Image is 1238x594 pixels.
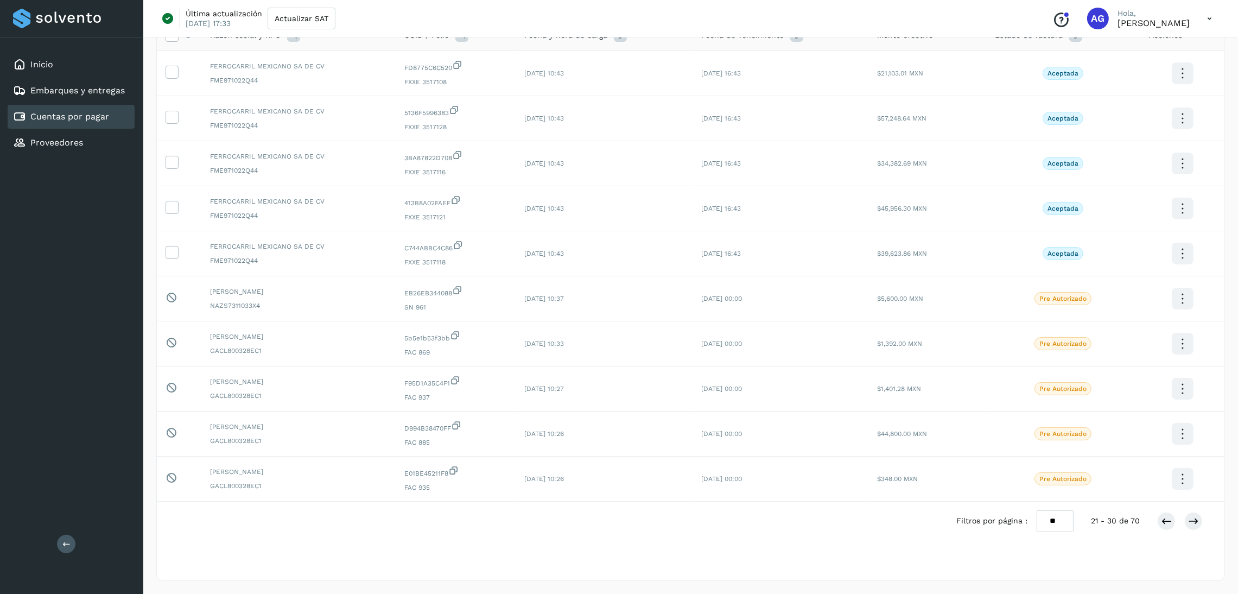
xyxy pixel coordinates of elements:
[30,111,109,122] a: Cuentas por pagar
[186,9,262,18] p: Última actualización
[877,250,927,257] span: $39,623.86 MXN
[8,105,135,129] div: Cuentas por pagar
[210,242,387,251] span: FERROCARRIL MEXICANO SA DE CV
[701,340,742,347] span: [DATE] 00:00
[404,438,507,447] span: FAC 885
[1047,250,1078,257] p: Aceptada
[210,377,387,387] span: [PERSON_NAME]
[210,256,387,266] span: FME971022Q44
[1047,69,1078,77] p: Aceptada
[210,75,387,85] span: FME971022Q44
[701,160,741,167] span: [DATE] 16:43
[701,475,742,483] span: [DATE] 00:00
[210,287,387,296] span: [PERSON_NAME]
[404,195,507,208] span: 413B8A02FAEF
[404,285,507,298] span: EB26EB344088
[877,430,927,438] span: $44,800.00 MXN
[524,115,564,122] span: [DATE] 10:43
[701,385,742,393] span: [DATE] 00:00
[210,436,387,446] span: GACL800328EC1
[877,340,922,347] span: $1,392.00 MXN
[877,475,918,483] span: $348.00 MXN
[877,115,926,122] span: $57,248.64 MXN
[1039,295,1087,302] p: Pre Autorizado
[701,430,742,438] span: [DATE] 00:00
[404,212,507,222] span: FXXE 3517121
[268,8,335,29] button: Actualizar SAT
[524,205,564,212] span: [DATE] 10:43
[404,302,507,312] span: SN 961
[210,151,387,161] span: FERROCARRIL MEXICANO SA DE CV
[877,385,921,393] span: $1,401.28 MXN
[404,420,507,433] span: D994B38470FF
[524,250,564,257] span: [DATE] 10:43
[210,346,387,356] span: GACL800328EC1
[8,131,135,155] div: Proveedores
[210,197,387,206] span: FERROCARRIL MEXICANO SA DE CV
[877,160,927,167] span: $34,382.69 MXN
[1039,340,1087,347] p: Pre Autorizado
[1039,385,1087,393] p: Pre Autorizado
[404,167,507,177] span: FXXE 3517116
[404,483,507,492] span: FAC 935
[30,137,83,148] a: Proveedores
[404,393,507,402] span: FAC 937
[210,166,387,175] span: FME971022Q44
[1047,160,1078,167] p: Aceptada
[524,340,564,347] span: [DATE] 10:33
[1047,205,1078,212] p: Aceptada
[701,250,741,257] span: [DATE] 16:43
[1118,9,1190,18] p: Hola,
[210,121,387,130] span: FME971022Q44
[877,295,923,302] span: $5,600.00 MXN
[1047,115,1078,122] p: Aceptada
[524,385,564,393] span: [DATE] 10:27
[1039,430,1087,438] p: Pre Autorizado
[210,211,387,220] span: FME971022Q44
[8,53,135,77] div: Inicio
[524,69,564,77] span: [DATE] 10:43
[1118,18,1190,28] p: Abigail Gonzalez Leon
[404,375,507,388] span: F95D1A35C4F1
[404,257,507,267] span: FXXE 3517118
[524,475,564,483] span: [DATE] 10:26
[404,105,507,118] span: 5136F5996383
[275,15,328,22] span: Actualizar SAT
[701,69,741,77] span: [DATE] 16:43
[210,481,387,491] span: GACL800328EC1
[210,106,387,116] span: FERROCARRIL MEXICANO SA DE CV
[524,295,564,302] span: [DATE] 10:37
[30,85,125,96] a: Embarques y entregas
[524,160,564,167] span: [DATE] 10:43
[404,465,507,478] span: E01BE45211F8
[8,79,135,103] div: Embarques y entregas
[186,18,231,28] p: [DATE] 17:33
[404,60,507,73] span: FD8775C6C520
[210,301,387,311] span: NAZS7311033X4
[404,122,507,132] span: FXXE 3517128
[877,69,923,77] span: $21,103.01 MXN
[30,59,53,69] a: Inicio
[1091,515,1140,527] span: 21 - 30 de 70
[524,430,564,438] span: [DATE] 10:26
[701,115,741,122] span: [DATE] 16:43
[210,467,387,477] span: [PERSON_NAME]
[877,205,927,212] span: $45,956.30 MXN
[404,330,507,343] span: 5b5e1b53f3bb
[404,347,507,357] span: FAC 869
[404,77,507,87] span: FXXE 3517108
[404,150,507,163] span: 3BA87822D708
[701,205,741,212] span: [DATE] 16:43
[957,515,1028,527] span: Filtros por página :
[210,332,387,342] span: [PERSON_NAME]
[210,391,387,401] span: GACL800328EC1
[1039,475,1087,483] p: Pre Autorizado
[210,422,387,432] span: [PERSON_NAME]
[701,295,742,302] span: [DATE] 00:00
[404,240,507,253] span: C744ABBC4C86
[210,61,387,71] span: FERROCARRIL MEXICANO SA DE CV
